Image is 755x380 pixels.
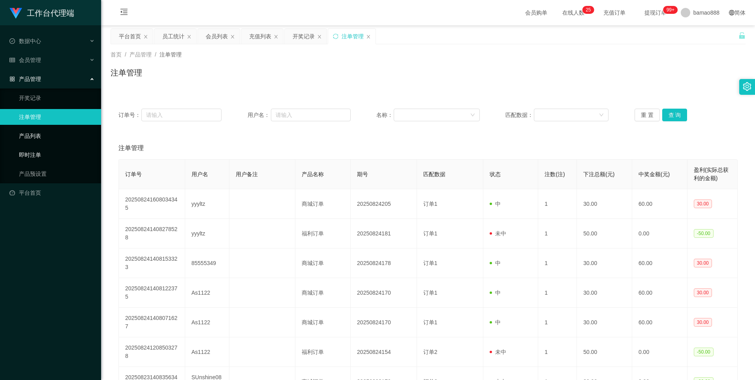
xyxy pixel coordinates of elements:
[19,147,95,163] a: 即时注单
[295,248,351,278] td: 商城订单
[588,6,591,14] p: 5
[295,278,351,308] td: 商城订单
[694,229,714,238] span: -50.00
[342,29,364,44] div: 注单管理
[538,189,577,219] td: 1
[694,288,712,297] span: 30.00
[9,38,15,44] i: 图标: check-circle-o
[743,82,751,91] i: 图标: setting
[206,29,228,44] div: 会员列表
[9,185,95,201] a: 图标: dashboard平台首页
[302,171,324,177] span: 产品名称
[582,6,594,14] sup: 25
[125,51,126,58] span: /
[351,248,417,278] td: 20250824178
[583,171,614,177] span: 下注总额(元)
[111,67,142,79] h1: 注单管理
[19,109,95,125] a: 注单管理
[9,57,15,63] i: 图标: table
[423,349,438,355] span: 订单2
[577,219,632,248] td: 50.00
[119,219,185,248] td: 202508241408278528
[423,260,438,266] span: 订单1
[694,167,729,181] span: 盈利(实际总获利的金额)
[19,166,95,182] a: 产品预设置
[366,34,371,39] i: 图标: close
[185,248,229,278] td: 85555349
[249,29,271,44] div: 充值列表
[640,10,670,15] span: 提现订单
[118,143,144,153] span: 注单管理
[125,171,142,177] span: 订单号
[538,337,577,367] td: 1
[490,290,501,296] span: 中
[187,34,192,39] i: 图标: close
[317,34,322,39] i: 图标: close
[490,201,501,207] span: 中
[538,308,577,337] td: 1
[490,230,506,237] span: 未中
[599,113,604,118] i: 图标: down
[295,219,351,248] td: 福利订单
[351,278,417,308] td: 20250824170
[143,34,148,39] i: 图标: close
[490,171,501,177] span: 状态
[19,128,95,144] a: 产品列表
[357,171,368,177] span: 期号
[423,230,438,237] span: 订单1
[274,34,278,39] i: 图标: close
[470,113,475,118] i: 图标: down
[586,6,588,14] p: 2
[577,248,632,278] td: 30.00
[111,51,122,58] span: 首页
[111,0,137,26] i: 图标: menu-fold
[119,278,185,308] td: 202508241408122375
[19,90,95,106] a: 开奖记录
[119,29,141,44] div: 平台首页
[694,199,712,208] span: 30.00
[27,0,74,26] h1: 工作台代理端
[635,109,660,121] button: 重 置
[130,51,152,58] span: 产品管理
[662,109,687,121] button: 查 询
[9,76,41,82] span: 产品管理
[295,337,351,367] td: 福利订单
[185,189,229,219] td: yyyltz
[577,308,632,337] td: 30.00
[632,248,687,278] td: 60.00
[293,29,315,44] div: 开奖记录
[118,111,141,119] span: 订单号：
[119,308,185,337] td: 202508241408071627
[577,337,632,367] td: 50.00
[119,189,185,219] td: 202508241608034345
[155,51,156,58] span: /
[185,337,229,367] td: As1122
[185,219,229,248] td: yyyltz
[351,219,417,248] td: 20250824181
[577,278,632,308] td: 30.00
[694,259,712,267] span: 30.00
[185,278,229,308] td: As1122
[351,337,417,367] td: 20250824154
[185,308,229,337] td: As1122
[538,248,577,278] td: 1
[351,189,417,219] td: 20250824205
[230,34,235,39] i: 图标: close
[376,111,394,119] span: 名称：
[295,308,351,337] td: 商城订单
[599,10,629,15] span: 充值订单
[729,10,734,15] i: 图标: global
[490,260,501,266] span: 中
[663,6,678,14] sup: 947
[639,171,670,177] span: 中奖金额(元)
[351,308,417,337] td: 20250824170
[333,34,338,39] i: 图标: sync
[538,219,577,248] td: 1
[632,278,687,308] td: 60.00
[558,10,588,15] span: 在线人数
[236,171,258,177] span: 用户备注
[545,171,565,177] span: 注数(注)
[141,109,222,121] input: 请输入
[423,319,438,325] span: 订单1
[632,308,687,337] td: 60.00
